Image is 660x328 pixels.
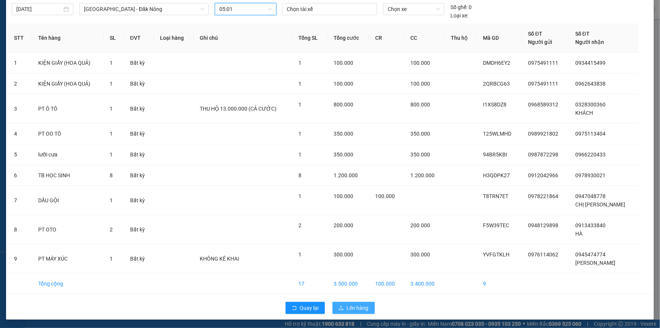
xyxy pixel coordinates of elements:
[124,53,154,73] td: Bất kỳ
[369,23,404,53] th: CR
[575,152,606,158] span: 0966220433
[292,305,297,311] span: rollback
[299,193,302,199] span: 1
[528,172,558,178] span: 0912042966
[32,273,104,294] td: Tổng cộng
[299,81,302,87] span: 1
[16,5,62,13] input: 14/10/2025
[124,165,154,186] td: Bất kỳ
[299,222,302,228] span: 2
[388,3,440,15] span: Chọn xe
[8,123,32,144] td: 4
[299,152,302,158] span: 1
[334,172,358,178] span: 1.200.000
[299,131,302,137] span: 1
[110,256,113,262] span: 1
[334,81,353,87] span: 100.000
[110,197,113,203] span: 1
[124,215,154,244] td: Bất kỳ
[410,131,430,137] span: 350.000
[4,54,61,67] h2: W6PX7FH1
[104,23,124,53] th: SL
[124,144,154,165] td: Bất kỳ
[369,273,404,294] td: 100.000
[32,73,104,94] td: KIỆN GIẤY (HOA QUẢ)
[110,152,113,158] span: 1
[575,60,606,66] span: 0934415499
[299,102,302,108] span: 1
[32,23,104,53] th: Tên hàng
[124,244,154,273] td: Bất kỳ
[339,305,344,311] span: upload
[575,222,606,228] span: 0913433840
[334,152,353,158] span: 350.000
[575,231,582,237] span: HÀ
[293,23,328,53] th: Tổng SL
[8,165,32,186] td: 6
[483,152,507,158] span: 94BR5KBI
[32,94,104,123] td: PT Ô TÔ
[124,123,154,144] td: Bất kỳ
[110,106,113,112] span: 1
[110,60,113,66] span: 1
[200,106,276,112] span: THU HỘ 13.000.000 (CẢ CƯỚC)
[8,186,32,215] td: 7
[528,131,558,137] span: 0989921802
[575,81,606,87] span: 0962643838
[101,6,183,19] b: [DOMAIN_NAME]
[200,256,239,262] span: KHÔNG KÊ KHAI
[404,23,445,53] th: CC
[8,94,32,123] td: 3
[483,172,510,178] span: H3QDPK27
[575,110,593,116] span: KHÁCH
[124,23,154,53] th: ĐVT
[32,186,104,215] td: DẦU GỘI
[450,3,472,11] div: 0
[8,144,32,165] td: 5
[286,302,325,314] button: rollbackQuay lại
[4,11,26,49] img: logo.jpg
[8,73,32,94] td: 2
[410,102,430,108] span: 800.000
[575,31,590,37] span: Số ĐT
[347,304,369,312] span: Lên hàng
[334,193,353,199] span: 100.000
[528,152,558,158] span: 0987872298
[8,23,32,53] th: STT
[32,53,104,73] td: KIỆN GIẤY (HOA QUẢ)
[299,172,302,178] span: 8
[40,54,183,126] h2: VP Nhận: Văn Phòng Đăk Nông
[483,60,510,66] span: DMDH6EY2
[300,304,319,312] span: Quay lại
[528,251,558,258] span: 0976114062
[332,302,375,314] button: uploadLên hàng
[445,23,477,53] th: Thu hộ
[293,273,328,294] td: 17
[528,31,542,37] span: Số ĐT
[110,131,113,137] span: 1
[110,226,113,233] span: 2
[575,251,606,258] span: 0945474774
[483,251,509,258] span: YVFGTKLH
[200,7,205,11] span: down
[84,3,204,15] span: Hà Nội - Đăk Nông
[110,81,113,87] span: 1
[299,60,302,66] span: 1
[334,251,353,258] span: 300.000
[124,186,154,215] td: Bất kỳ
[528,60,558,66] span: 0975491111
[194,23,292,53] th: Ghi chú
[154,23,194,53] th: Loại hàng
[334,222,353,228] span: 200.000
[328,273,369,294] td: 3.500.000
[575,260,616,266] span: [PERSON_NAME]
[575,201,626,208] span: CHỊ [PERSON_NAME]
[528,222,558,228] span: 0948129898
[328,23,369,53] th: Tổng cước
[528,81,558,87] span: 0975491111
[528,193,558,199] span: 0978221864
[477,273,522,294] td: 9
[8,244,32,273] td: 9
[375,193,395,199] span: 100.000
[410,172,435,178] span: 1.200.000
